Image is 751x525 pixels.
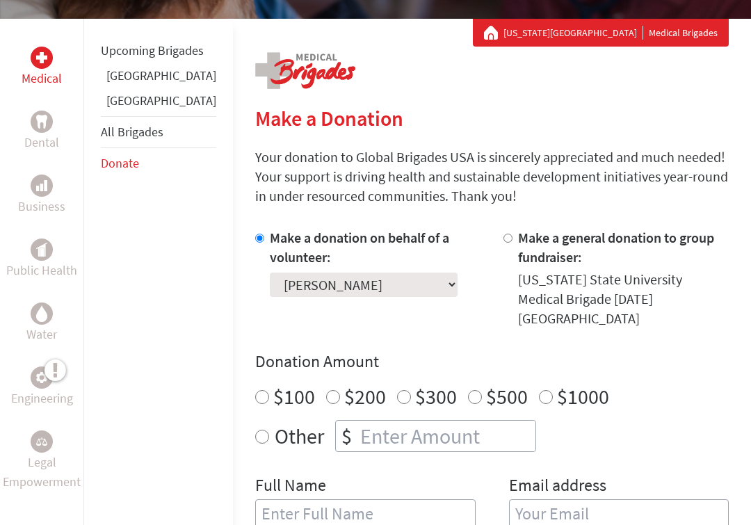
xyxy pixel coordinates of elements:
li: Ghana [101,66,216,91]
li: Upcoming Brigades [101,35,216,66]
div: Medical Brigades [484,26,718,40]
a: Donate [101,155,139,171]
div: $ [336,421,357,451]
label: $300 [415,383,457,410]
p: Your donation to Global Brigades USA is sincerely appreciated and much needed! Your support is dr... [255,147,729,206]
img: Engineering [36,372,47,383]
a: BusinessBusiness [18,175,65,216]
h4: Donation Amount [255,350,729,373]
div: Medical [31,47,53,69]
div: Engineering [31,366,53,389]
p: Engineering [11,389,73,408]
label: $1000 [557,383,609,410]
label: $100 [273,383,315,410]
img: Medical [36,52,47,63]
a: [GEOGRAPHIC_DATA] [106,92,216,108]
div: Business [31,175,53,197]
img: Legal Empowerment [36,437,47,446]
h2: Make a Donation [255,106,729,131]
div: Legal Empowerment [31,430,53,453]
div: Dental [31,111,53,133]
input: Enter Amount [357,421,535,451]
label: Make a donation on behalf of a volunteer: [270,229,449,266]
img: Public Health [36,243,47,257]
label: Make a general donation to group fundraiser: [518,229,714,266]
a: WaterWater [26,302,57,344]
label: Email address [509,474,606,499]
img: Dental [36,115,47,128]
li: Donate [101,148,216,179]
a: EngineeringEngineering [11,366,73,408]
img: Business [36,180,47,191]
p: Public Health [6,261,77,280]
a: Legal EmpowermentLegal Empowerment [3,430,81,492]
label: $200 [344,383,386,410]
div: [US_STATE] State University Medical Brigade [DATE] [GEOGRAPHIC_DATA] [518,270,729,328]
label: Full Name [255,474,326,499]
a: All Brigades [101,124,163,140]
p: Dental [24,133,59,152]
li: All Brigades [101,116,216,148]
div: Public Health [31,239,53,261]
a: Upcoming Brigades [101,42,204,58]
div: Water [31,302,53,325]
a: [US_STATE][GEOGRAPHIC_DATA] [503,26,643,40]
li: Guatemala [101,91,216,116]
a: DentalDental [24,111,59,152]
p: Legal Empowerment [3,453,81,492]
a: MedicalMedical [22,47,62,88]
p: Business [18,197,65,216]
p: Medical [22,69,62,88]
img: logo-medical.png [255,52,355,89]
label: Other [275,420,324,452]
a: [GEOGRAPHIC_DATA] [106,67,216,83]
p: Water [26,325,57,344]
a: Public HealthPublic Health [6,239,77,280]
img: Water [36,305,47,321]
label: $500 [486,383,528,410]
